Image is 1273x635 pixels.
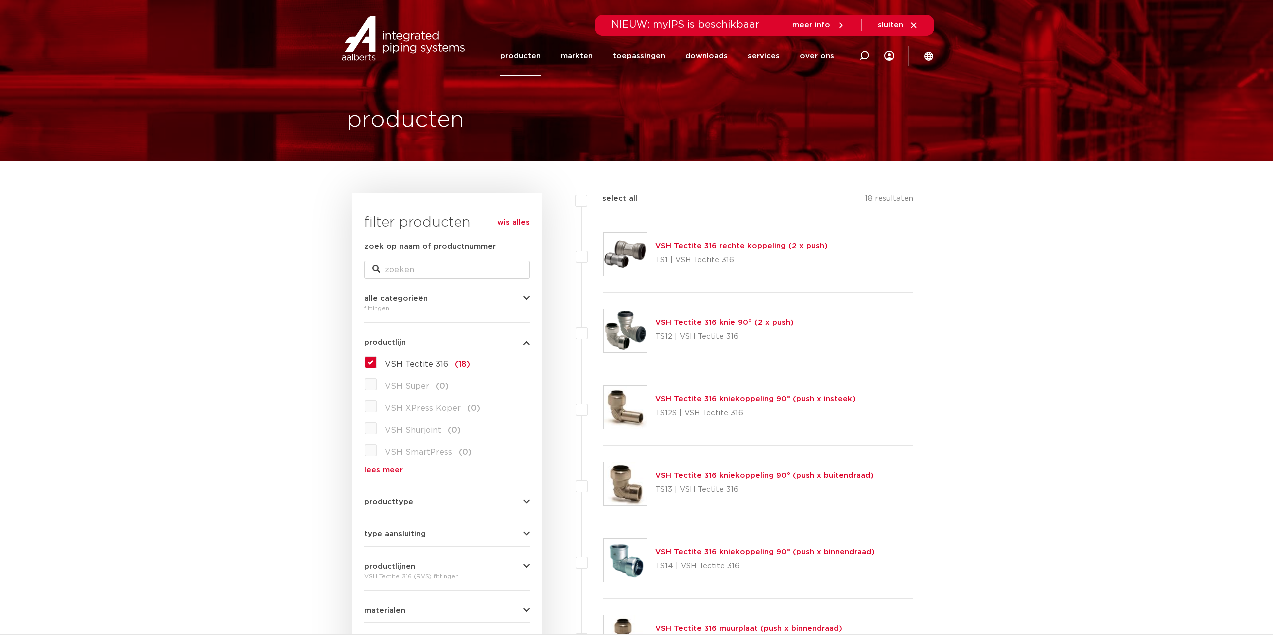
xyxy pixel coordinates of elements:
[655,395,856,403] a: VSH Tectite 316 kniekoppeling 90° (push x insteek)
[455,360,470,368] span: (18)
[364,261,530,279] input: zoeken
[364,530,530,538] button: type aansluiting
[364,466,530,474] a: lees meer
[655,242,828,250] a: VSH Tectite 316 rechte koppeling (2 x push)
[364,563,415,570] span: productlijnen
[655,482,874,498] p: TS13 | VSH Tectite 316
[604,539,647,582] img: Thumbnail for VSH Tectite 316 kniekoppeling 90° (push x binnendraad)
[613,36,665,76] a: toepassingen
[655,472,874,479] a: VSH Tectite 316 kniekoppeling 90° (push x buitendraad)
[604,462,647,505] img: Thumbnail for VSH Tectite 316 kniekoppeling 90° (push x buitendraad)
[364,213,530,233] h3: filter producten
[792,21,845,30] a: meer info
[604,309,647,352] img: Thumbnail for VSH Tectite 316 knie 90° (2 x push)
[587,193,637,205] label: select all
[364,295,428,302] span: alle categorieën
[364,339,530,346] button: productlijn
[364,607,405,614] span: materialen
[385,360,448,368] span: VSH Tectite 316
[604,386,647,429] img: Thumbnail for VSH Tectite 316 kniekoppeling 90° (push x insteek)
[561,36,593,76] a: markten
[385,426,441,434] span: VSH Shurjoint
[459,448,472,456] span: (0)
[497,217,530,229] a: wis alles
[364,563,530,570] button: productlijnen
[448,426,461,434] span: (0)
[865,193,913,208] p: 18 resultaten
[878,21,903,29] span: sluiten
[500,36,541,76] a: producten
[655,319,794,326] a: VSH Tectite 316 knie 90° (2 x push)
[364,339,406,346] span: productlijn
[364,498,530,506] button: producttype
[655,329,794,345] p: TS12 | VSH Tectite 316
[364,295,530,302] button: alle categorieën
[364,241,496,253] label: zoek op naam of productnummer
[364,530,426,538] span: type aansluiting
[385,382,429,390] span: VSH Super
[655,252,828,268] p: TS1 | VSH Tectite 316
[800,36,834,76] a: over ons
[792,21,830,29] span: meer info
[364,302,530,314] div: fittingen
[500,36,834,76] nav: Menu
[364,570,530,582] div: VSH Tectite 316 (RVS) fittingen
[685,36,728,76] a: downloads
[436,382,449,390] span: (0)
[611,20,760,30] span: NIEUW: myIPS is beschikbaar
[748,36,780,76] a: services
[655,558,875,574] p: TS14 | VSH Tectite 316
[604,233,647,276] img: Thumbnail for VSH Tectite 316 rechte koppeling (2 x push)
[467,404,480,412] span: (0)
[364,607,530,614] button: materialen
[655,405,856,421] p: TS12S | VSH Tectite 316
[364,498,413,506] span: producttype
[884,36,894,76] div: my IPS
[385,404,461,412] span: VSH XPress Koper
[385,448,452,456] span: VSH SmartPress
[878,21,918,30] a: sluiten
[655,625,842,632] a: VSH Tectite 316 muurplaat (push x binnendraad)
[655,548,875,556] a: VSH Tectite 316 kniekoppeling 90° (push x binnendraad)
[347,104,464,136] h1: producten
